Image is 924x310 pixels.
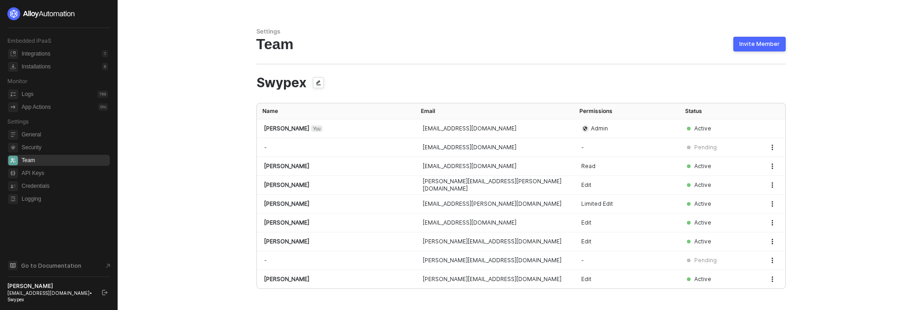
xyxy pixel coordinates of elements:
[694,257,717,264] div: Pending
[8,261,17,270] span: documentation
[22,155,108,166] span: Team
[22,103,51,111] div: App Actions
[8,169,18,178] span: api-key
[7,78,28,85] span: Monitor
[694,219,711,226] div: Active
[7,7,110,20] a: logo
[264,181,408,189] div: [PERSON_NAME]
[7,7,75,20] img: logo
[733,37,786,51] button: Invite Member
[7,37,51,44] span: Embedded iPaaS
[7,260,110,271] a: Knowledge Base
[694,276,711,283] div: Active
[581,238,672,245] div: Edit
[694,200,711,208] div: Active
[22,129,108,140] span: General
[581,219,672,226] div: Edit
[8,49,18,59] span: integrations
[102,50,108,57] div: 7
[22,180,108,192] span: Credentials
[581,163,672,170] div: Read
[694,238,711,245] div: Active
[694,181,711,189] div: Active
[98,103,108,111] div: 0 %
[21,262,81,270] span: Go to Documentation
[415,195,574,214] td: [EMAIL_ADDRESS][PERSON_NAME][DOMAIN_NAME]
[8,130,18,140] span: general
[22,63,51,71] div: Installations
[415,232,574,251] td: [PERSON_NAME][EMAIL_ADDRESS][DOMAIN_NAME]
[310,75,327,92] span: icon-edit-team
[264,163,408,170] div: [PERSON_NAME]
[8,181,18,191] span: credentials
[680,103,759,119] th: Status
[103,261,113,271] span: document-arrow
[102,290,108,295] span: logout
[7,118,28,125] span: Settings
[581,276,672,283] div: Edit
[8,90,18,99] span: icon-logs
[264,238,408,245] div: [PERSON_NAME]
[22,142,108,153] span: Security
[264,257,408,264] div: -
[264,276,408,283] div: [PERSON_NAME]
[591,125,608,132] span: Admin
[8,156,18,165] span: team
[415,176,574,195] td: [PERSON_NAME][EMAIL_ADDRESS][PERSON_NAME][DOMAIN_NAME]
[581,144,672,151] div: -
[581,125,589,132] span: icon-admin
[694,125,711,132] div: Active
[22,168,108,179] span: API Keys
[8,143,18,152] span: security
[415,138,574,157] td: [EMAIL_ADDRESS][DOMAIN_NAME]
[574,103,680,119] th: Permissions
[22,50,51,58] div: Integrations
[256,76,306,90] span: Swypex
[256,35,786,53] div: Team
[264,125,408,132] div: [PERSON_NAME]
[415,214,574,232] td: [EMAIL_ADDRESS][DOMAIN_NAME]
[8,102,18,112] span: icon-app-actions
[97,90,108,98] div: 799
[7,282,94,290] div: [PERSON_NAME]
[311,125,323,132] span: You
[581,181,672,189] div: Edit
[256,28,786,35] div: Settings
[415,270,574,288] td: [PERSON_NAME][EMAIL_ADDRESS][DOMAIN_NAME]
[581,200,672,208] div: Limited Edit
[102,63,108,70] div: 8
[694,144,717,151] div: Pending
[264,144,408,151] div: -
[257,103,415,119] th: Name
[8,62,18,72] span: installations
[415,157,574,176] td: [EMAIL_ADDRESS][DOMAIN_NAME]
[22,90,34,98] div: Logs
[581,257,672,264] div: -
[8,194,18,204] span: logging
[415,251,574,270] td: [PERSON_NAME][EMAIL_ADDRESS][DOMAIN_NAME]
[694,163,711,170] div: Active
[415,119,574,138] td: [EMAIL_ADDRESS][DOMAIN_NAME]
[264,219,408,226] div: [PERSON_NAME]
[22,193,108,204] span: Logging
[264,200,408,208] div: [PERSON_NAME]
[739,40,780,48] div: Invite Member
[7,290,94,303] div: [EMAIL_ADDRESS][DOMAIN_NAME] • Swypex
[415,103,574,119] th: Email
